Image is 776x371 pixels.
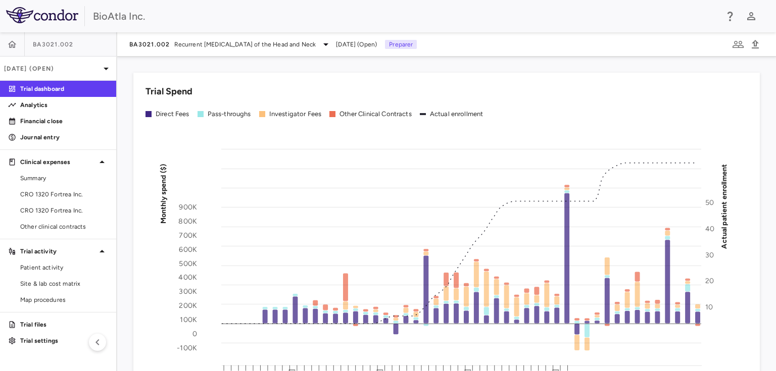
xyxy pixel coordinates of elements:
span: BA3021.002 [129,40,170,48]
p: Preparer [385,40,417,49]
tspan: 300K [179,287,197,296]
img: logo-full-BYUhSk78.svg [6,7,78,23]
span: Recurrent [MEDICAL_DATA] of the Head and Neck [174,40,316,49]
p: Trial dashboard [20,84,108,93]
span: CRO 1320 Fortrea Inc. [20,190,108,199]
span: Patient activity [20,263,108,272]
p: Financial close [20,117,108,126]
tspan: 0 [192,330,197,338]
div: BioAtla Inc. [93,9,717,24]
p: Analytics [20,100,108,110]
span: Summary [20,174,108,183]
div: Investigator Fees [269,110,322,119]
tspan: 500K [179,259,197,268]
tspan: 400K [178,273,197,282]
tspan: -100K [177,343,197,352]
span: [DATE] (Open) [336,40,377,49]
tspan: 100K [180,315,197,324]
tspan: 600K [179,245,197,253]
tspan: 900K [179,202,197,211]
h6: Trial Spend [145,85,192,98]
tspan: 700K [179,231,197,239]
div: Other Clinical Contracts [339,110,412,119]
tspan: Monthly spend ($) [159,164,168,224]
p: Trial files [20,320,108,329]
tspan: 200K [179,301,197,310]
div: Pass-throughs [208,110,251,119]
p: Trial activity [20,247,96,256]
p: Journal entry [20,133,108,142]
tspan: 20 [705,277,714,285]
tspan: Actual patient enrollment [720,164,729,248]
tspan: 40 [705,225,714,233]
div: Actual enrollment [430,110,483,119]
p: Clinical expenses [20,157,96,167]
p: Trial settings [20,336,108,345]
span: Site & lab cost matrix [20,279,108,288]
tspan: 30 [705,250,714,259]
span: Map procedures [20,295,108,304]
tspan: 800K [178,217,197,225]
tspan: 50 [705,198,714,207]
p: [DATE] (Open) [4,64,100,73]
span: CRO 1320 Fortrea Inc. [20,206,108,215]
div: Direct Fees [156,110,189,119]
span: BA3021.002 [33,40,74,48]
tspan: 10 [705,302,713,311]
span: Other clinical contracts [20,222,108,231]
